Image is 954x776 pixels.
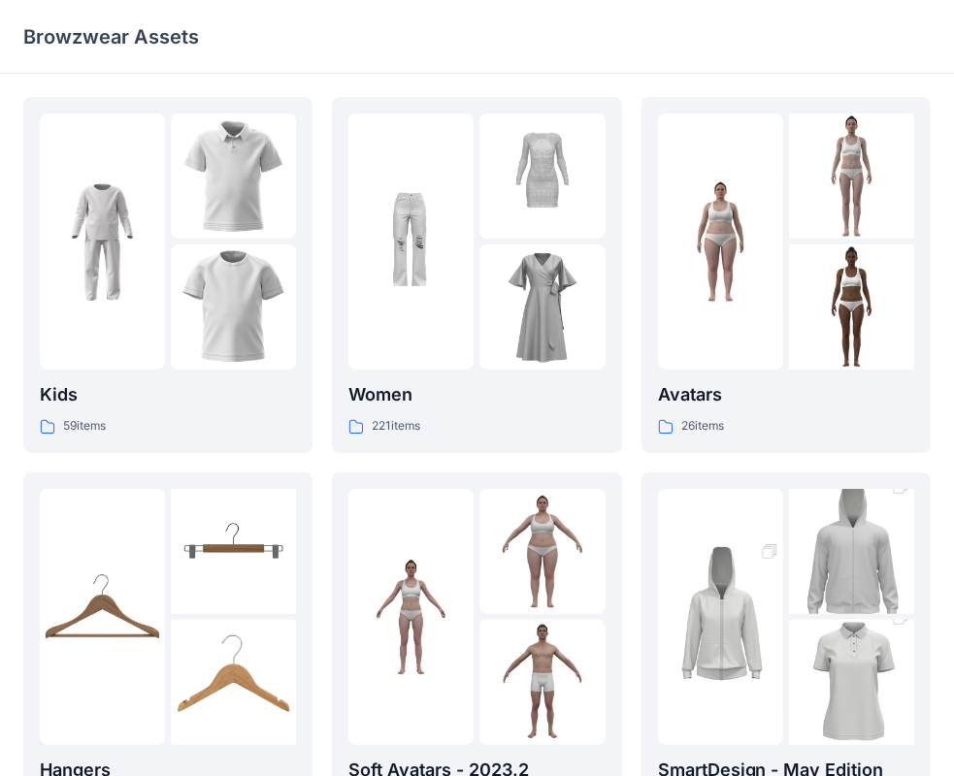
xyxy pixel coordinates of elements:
img: folder 1 [658,523,783,711]
img: folder 3 [789,244,914,370]
img: folder 1 [348,179,474,305]
p: Avatars [658,381,914,408]
img: folder 3 [171,620,296,745]
img: folder 1 [40,554,165,679]
p: 59 items [63,416,106,436]
img: folder 2 [479,113,605,239]
img: folder 3 [171,244,296,370]
img: folder 1 [40,179,165,305]
img: folder 3 [479,244,605,370]
a: folder 1folder 2folder 3Women221items [332,97,621,453]
p: Browzwear Assets [23,23,199,50]
img: folder 3 [479,620,605,745]
img: folder 1 [658,179,783,305]
p: 221 items [372,416,420,436]
a: folder 1folder 2folder 3Kids59items [23,97,313,453]
img: folder 2 [171,489,296,614]
p: 26 items [681,416,724,436]
img: folder 2 [171,113,296,239]
img: folder 2 [479,489,605,614]
img: folder 1 [348,554,474,679]
img: folder 2 [789,113,914,239]
p: Women [348,381,605,408]
img: folder 2 [789,458,914,646]
p: Kids [40,381,296,408]
a: folder 1folder 2folder 3Avatars26items [641,97,931,453]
